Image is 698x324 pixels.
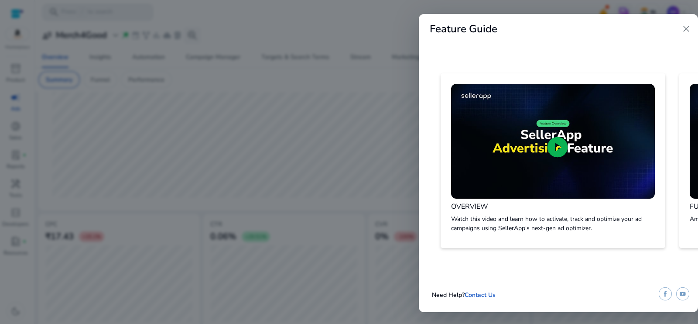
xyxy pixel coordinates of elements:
[545,135,570,159] span: play_circle
[432,292,496,299] h5: Need Help?
[681,24,691,34] span: close
[465,291,496,299] a: Contact Us
[430,23,497,35] h2: Feature Guide
[451,203,655,211] h4: OVERVIEW
[451,84,655,199] img: sddefault.jpg
[451,214,655,233] p: Watch this video and learn how to activate, track and optimize your ad campaigns using SellerApp'...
